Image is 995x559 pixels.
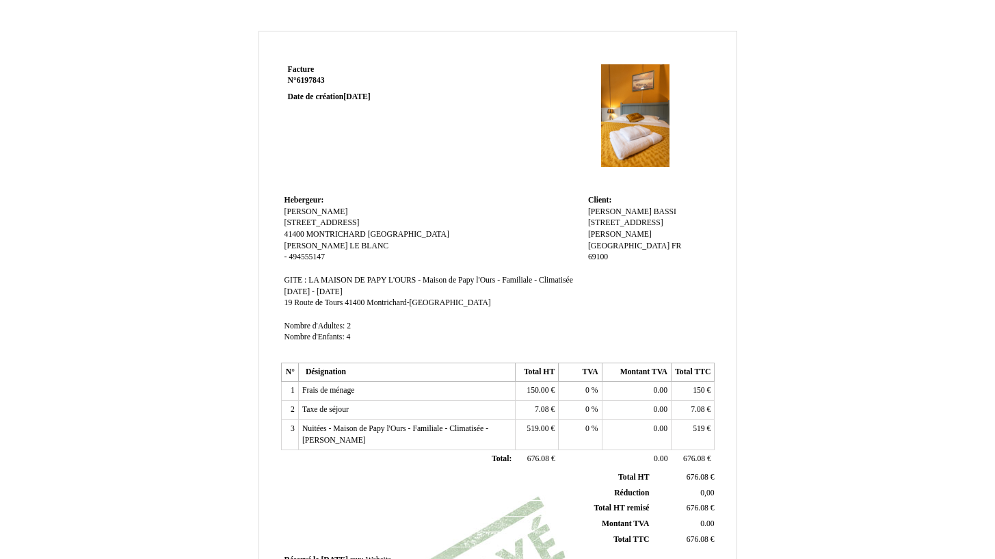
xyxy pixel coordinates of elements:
span: 7.08 [691,405,704,414]
span: [DATE] [343,92,370,101]
span: - [284,252,287,261]
th: Désignation [298,363,515,382]
span: [DATE] - [DATE] [284,287,343,296]
th: Total HT [515,363,558,382]
span: 676.08 [687,504,708,512]
span: 0.00 [654,424,667,433]
span: Nombre d'Adultes: [284,322,345,330]
span: [STREET_ADDRESS][PERSON_NAME] [588,218,663,239]
span: Nombre d'Enfants: [284,333,345,341]
span: 41400 [345,298,364,307]
th: Total TTC [672,363,715,382]
td: 3 [281,419,298,450]
span: 676.08 [687,535,708,544]
th: Montant TVA [602,363,671,382]
td: € [515,382,558,401]
td: € [672,382,715,401]
span: Total: [492,454,512,463]
span: 676.08 [687,473,708,482]
span: 4 [347,333,351,341]
span: 0.00 [700,519,714,528]
span: Nuitées - Maison de Papy l'Ours - Familiale - Climatisée - [PERSON_NAME] [302,424,488,445]
span: Total TTC [613,535,649,544]
td: € [672,401,715,420]
span: Montant TVA [602,519,649,528]
span: 19 Route de Tours [284,298,343,307]
img: logo [559,64,711,167]
span: 41400 [284,230,304,239]
span: [PERSON_NAME] [588,207,652,216]
span: GITE : LA MAISON DE PAPY L'OURS - Maison de Papy l'Ours - Familiale - Climatisée [284,276,573,285]
span: [GEOGRAPHIC_DATA] [588,242,669,250]
span: Taxe de séjour [302,405,349,414]
span: 6197843 [297,76,325,85]
td: € [515,419,558,450]
span: 0.00 [654,405,667,414]
span: 0.00 [654,454,667,463]
span: Client: [588,196,611,205]
td: 1 [281,382,298,401]
td: % [559,382,602,401]
span: Facture [288,65,315,74]
span: Total HT [618,473,649,482]
span: 494555147 [289,252,325,261]
td: € [515,401,558,420]
span: 0 [585,424,589,433]
strong: Date de création [288,92,371,101]
td: % [559,401,602,420]
span: 0 [585,386,589,395]
span: [PERSON_NAME] [284,207,348,216]
span: MONTRICHARD [306,230,366,239]
td: € [652,532,717,547]
span: 519.00 [527,424,548,433]
td: € [515,450,558,469]
span: 7.08 [535,405,548,414]
span: 0 [585,405,589,414]
span: Frais de ménage [302,386,355,395]
span: Réduction [614,489,649,497]
span: Hebergeur: [284,196,324,205]
td: € [672,419,715,450]
td: 2 [281,401,298,420]
td: € [672,450,715,469]
span: 676.08 [527,454,549,463]
span: 150 [693,386,705,395]
span: 69100 [588,252,608,261]
span: [STREET_ADDRESS] [284,218,360,227]
span: 0,00 [700,489,714,497]
td: € [652,501,717,517]
span: 519 [693,424,705,433]
span: [GEOGRAPHIC_DATA] [368,230,449,239]
strong: N° [288,75,451,86]
td: € [652,470,717,485]
span: 0.00 [654,386,667,395]
td: % [559,419,602,450]
span: 676.08 [683,454,705,463]
span: [PERSON_NAME] [284,242,348,250]
span: Total HT remisé [594,504,649,512]
span: Montrichard-[GEOGRAPHIC_DATA] [367,298,491,307]
span: 2 [347,322,351,330]
span: LE BLANC [349,242,388,250]
th: N° [281,363,298,382]
span: FR [672,242,681,250]
span: 150.00 [527,386,548,395]
span: BASSI [654,207,676,216]
th: TVA [559,363,602,382]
